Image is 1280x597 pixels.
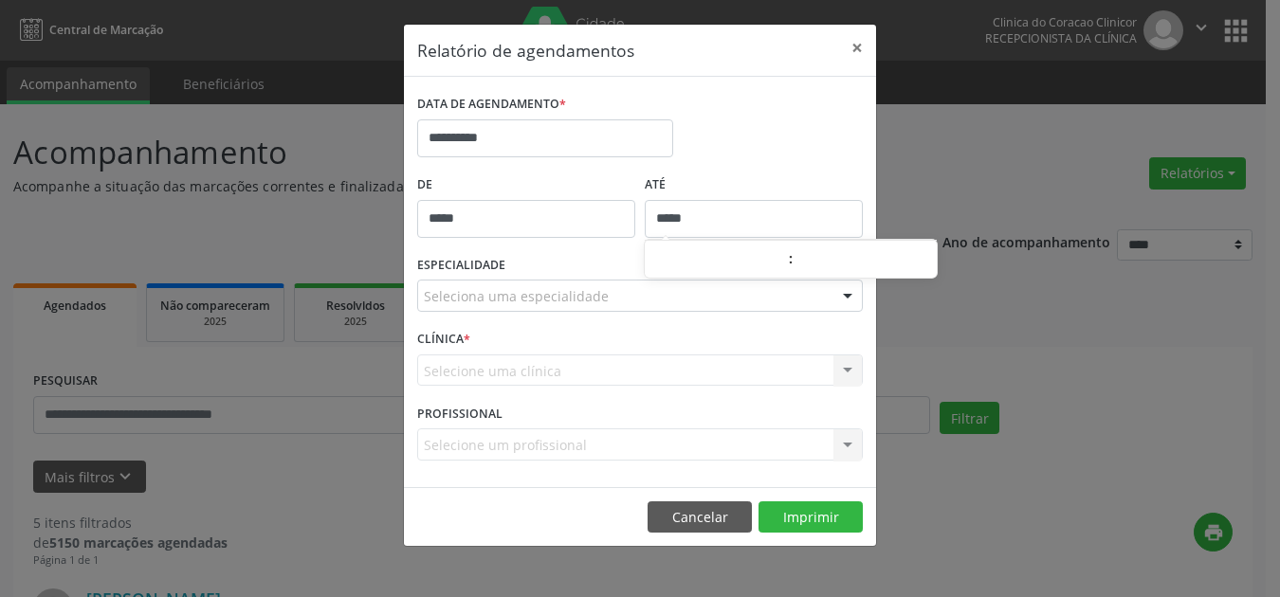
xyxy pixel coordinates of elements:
button: Close [838,25,876,71]
label: ATÉ [645,171,863,200]
label: ESPECIALIDADE [417,251,505,280]
input: Minute [794,242,937,280]
h5: Relatório de agendamentos [417,38,634,63]
button: Cancelar [648,501,752,534]
span: : [788,240,794,278]
input: Hour [645,242,788,280]
span: Seleciona uma especialidade [424,286,609,306]
label: DATA DE AGENDAMENTO [417,90,566,119]
label: PROFISSIONAL [417,399,503,428]
button: Imprimir [759,501,863,534]
label: CLÍNICA [417,325,470,354]
label: De [417,171,635,200]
